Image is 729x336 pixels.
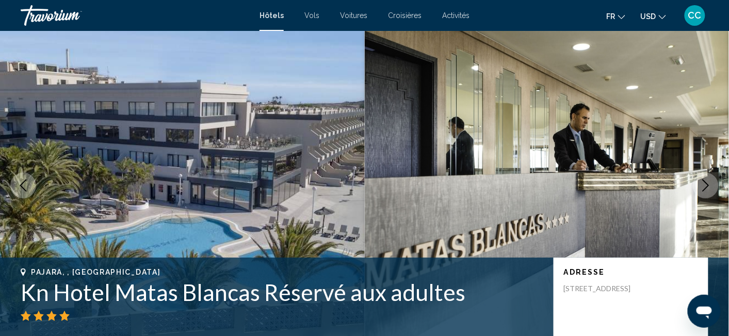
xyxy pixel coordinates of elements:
[21,5,249,26] a: Travorium
[641,9,666,24] button: Changer de devise
[607,9,625,24] button: Changer la langue
[688,10,702,21] span: CC
[641,12,656,21] span: USD
[388,11,422,20] a: Croisières
[564,268,698,276] p: Adresse
[10,173,36,198] button: Image précédente
[442,11,469,20] a: Activités
[688,295,721,328] iframe: Bouton de lancement de la fenêtre de messagerie
[693,173,719,198] button: Image suivante
[682,5,708,26] button: Menu utilisateur
[340,11,367,20] a: Voitures
[31,268,160,276] span: Pajara, , [GEOGRAPHIC_DATA]
[564,284,646,293] p: [STREET_ADDRESS]
[260,11,284,20] a: Hôtels
[304,11,319,20] a: Vols
[21,279,543,306] h1: Kn Hotel Matas Blancas Réservé aux adultes
[607,12,615,21] span: Fr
